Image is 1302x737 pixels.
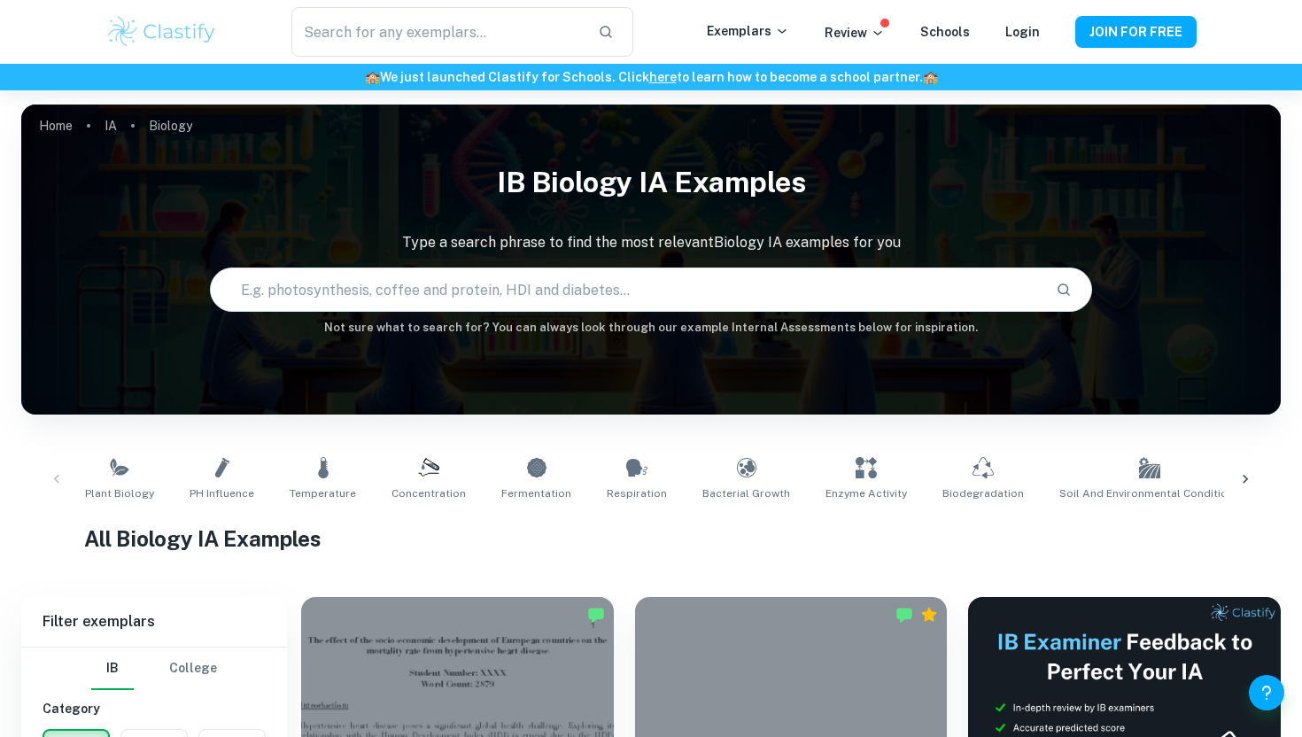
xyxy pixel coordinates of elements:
[923,70,938,84] span: 🏫
[391,485,466,501] span: Concentration
[105,14,218,50] img: Clastify logo
[1249,675,1284,710] button: Help and Feedback
[1075,16,1197,48] button: JOIN FOR FREE
[501,485,571,501] span: Fermentation
[895,606,913,624] img: Marked
[702,485,790,501] span: Bacterial Growth
[825,485,907,501] span: Enzyme Activity
[43,699,266,718] h6: Category
[1049,275,1079,305] button: Search
[707,21,789,41] p: Exemplars
[190,485,254,501] span: pH Influence
[365,70,380,84] span: 🏫
[169,648,217,690] button: College
[149,116,192,136] p: Biology
[291,7,584,57] input: Search for any exemplars...
[91,648,217,690] div: Filter type choice
[587,606,605,624] img: Marked
[942,485,1024,501] span: Biodegradation
[290,485,356,501] span: Temperature
[84,523,1218,555] h1: All Biology IA Examples
[4,67,1298,87] h6: We just launched Clastify for Schools. Click to learn how to become a school partner.
[211,265,1041,314] input: E.g. photosynthesis, coffee and protein, HDI and diabetes...
[649,70,677,84] a: here
[1005,25,1040,39] a: Login
[825,23,885,43] p: Review
[91,648,134,690] button: IB
[21,154,1281,211] h1: IB Biology IA examples
[920,606,938,624] div: Premium
[920,25,970,39] a: Schools
[105,113,117,138] a: IA
[21,597,287,647] h6: Filter exemplars
[85,485,154,501] span: Plant Biology
[21,232,1281,253] p: Type a search phrase to find the most relevant Biology IA examples for you
[21,319,1281,337] h6: Not sure what to search for? You can always look through our example Internal Assessments below f...
[39,113,73,138] a: Home
[1059,485,1240,501] span: Soil and Environmental Conditions
[607,485,667,501] span: Respiration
